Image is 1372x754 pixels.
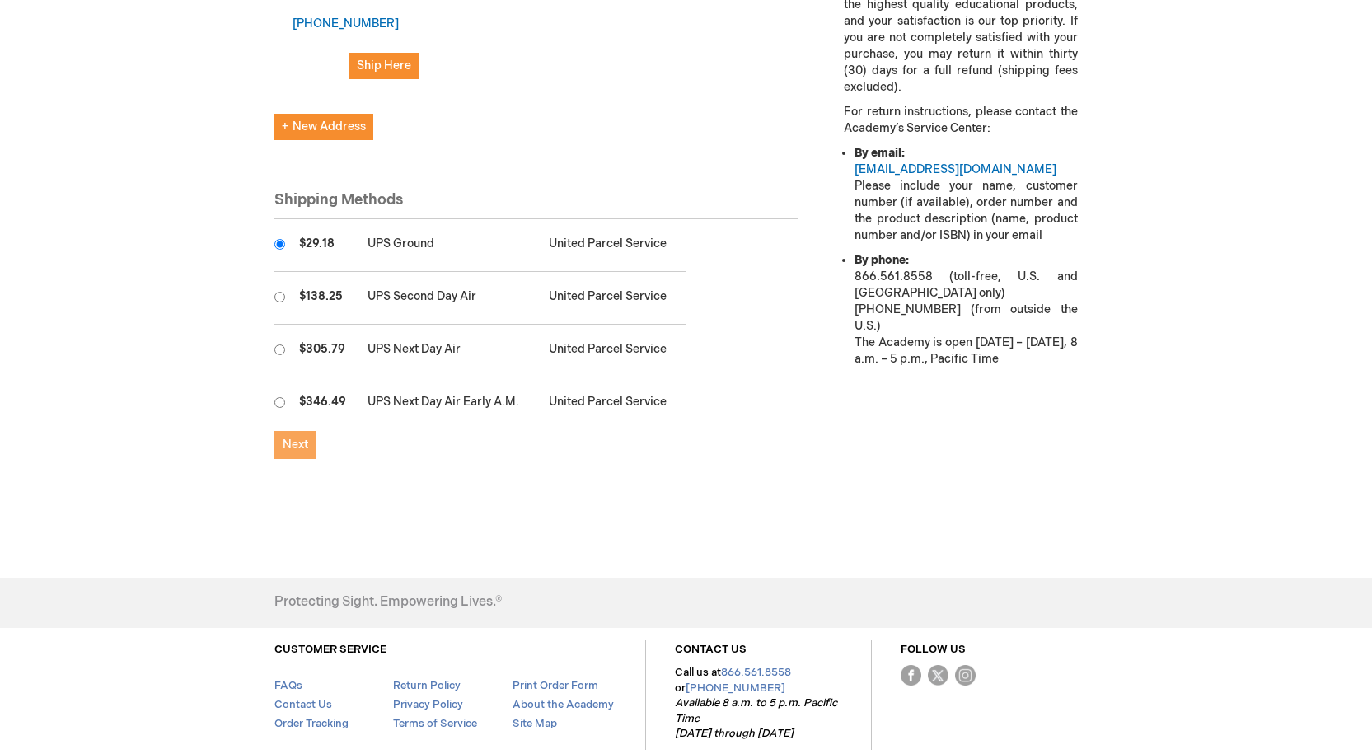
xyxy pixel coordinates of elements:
a: Site Map [513,717,557,730]
p: Call us at or [675,665,842,742]
span: Ship Here [357,59,411,73]
h4: Protecting Sight. Empowering Lives.® [274,595,502,610]
button: New Address [274,114,373,140]
span: $138.25 [299,289,343,303]
div: Shipping Methods [274,190,799,220]
span: New Address [282,119,366,133]
a: CUSTOMER SERVICE [274,643,386,656]
td: United Parcel Service [541,377,686,430]
a: Terms of Service [393,717,477,730]
a: Return Policy [393,679,461,692]
button: Ship Here [349,53,419,79]
a: Privacy Policy [393,698,463,711]
td: UPS Ground [359,219,541,272]
em: Available 8 a.m. to 5 p.m. Pacific Time [DATE] through [DATE] [675,696,837,740]
a: [EMAIL_ADDRESS][DOMAIN_NAME] [855,162,1056,176]
a: Contact Us [274,698,332,711]
a: Order Tracking [274,717,349,730]
a: FOLLOW US [901,643,966,656]
span: $305.79 [299,342,345,356]
p: For return instructions, please contact the Academy’s Service Center: [844,104,1077,137]
td: UPS Second Day Air [359,272,541,325]
strong: By email: [855,146,905,160]
a: Print Order Form [513,679,598,692]
td: United Parcel Service [541,219,686,272]
img: instagram [955,665,976,686]
td: UPS Next Day Air Early A.M. [359,377,541,430]
td: United Parcel Service [541,272,686,325]
td: UPS Next Day Air [359,325,541,377]
a: 866.561.8558 [721,666,791,679]
button: Next [274,431,316,459]
a: About the Academy [513,698,614,711]
li: 866.561.8558 (toll-free, U.S. and [GEOGRAPHIC_DATA] only) [PHONE_NUMBER] (from outside the U.S.) ... [855,252,1077,368]
strong: By phone: [855,253,909,267]
a: CONTACT US [675,643,747,656]
a: [PHONE_NUMBER] [293,16,399,30]
td: United Parcel Service [541,325,686,377]
span: Next [283,438,308,452]
li: Please include your name, customer number (if available), order number and the product descriptio... [855,145,1077,244]
a: [PHONE_NUMBER] [686,681,785,695]
img: Twitter [928,665,948,686]
span: $346.49 [299,395,346,409]
span: $29.18 [299,237,335,251]
img: Facebook [901,665,921,686]
a: FAQs [274,679,302,692]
